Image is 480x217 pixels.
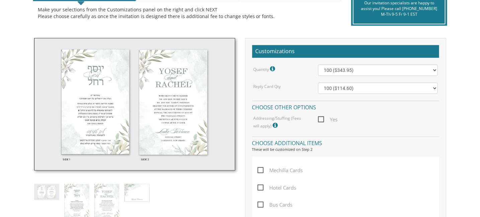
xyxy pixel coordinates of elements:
img: wedding-design-style2-replycard.jpg [124,184,150,202]
span: Mechilla Cards [258,166,303,175]
h4: Choose additional items [252,136,439,148]
h2: Customizations [252,45,439,58]
div: These will be customized on Step 2 [252,147,439,152]
img: wedding-design-style2-thumb.jpg [34,184,59,200]
label: Addressing/Stuffing (Fees will apply) [253,115,308,130]
img: wedding-design-style2-thumb.jpg [34,38,235,171]
h4: Choose other options [252,101,439,112]
span: Yes [318,115,338,124]
div: Make your selections from the Customizations panel on the right and click NEXT Please choose care... [38,6,336,20]
label: Reply Card Qty [253,84,281,89]
span: Bus Cards [258,201,292,209]
label: Quantity [253,65,277,73]
span: Hotel Cards [258,184,296,192]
